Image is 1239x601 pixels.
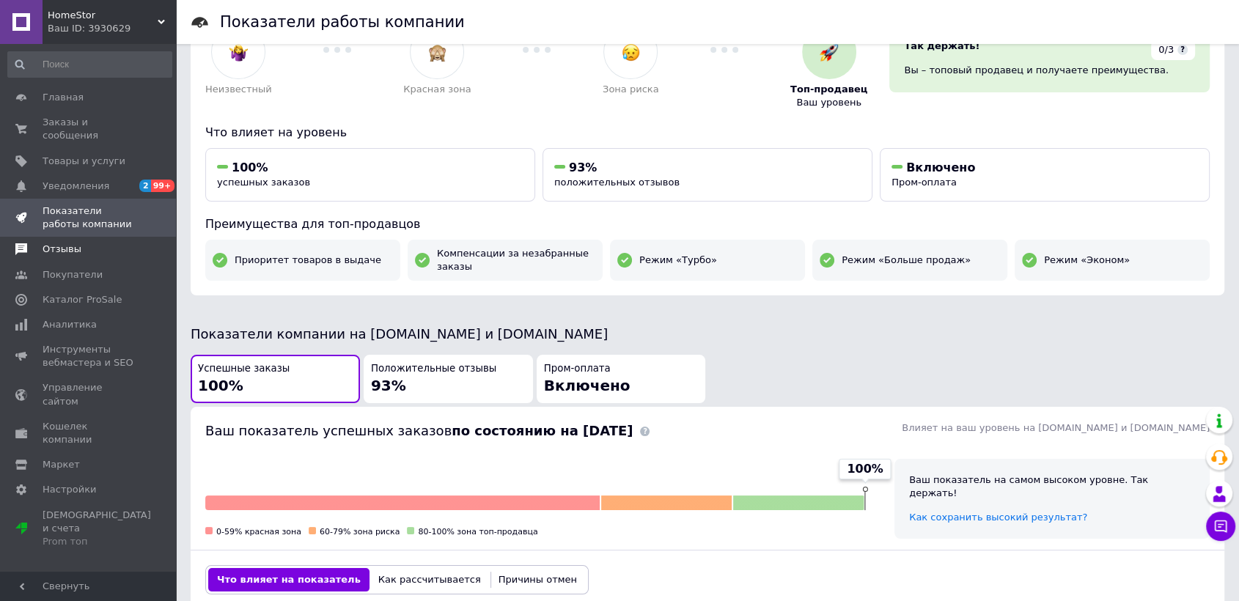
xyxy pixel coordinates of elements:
[906,161,975,174] span: Включено
[43,483,96,496] span: Настройки
[418,527,537,537] span: 80-100% зона топ-продавца
[43,268,103,281] span: Покупатели
[371,377,406,394] span: 93%
[603,83,659,96] span: Зона риска
[847,461,883,477] span: 100%
[537,355,706,404] button: Пром-оплатаВключено
[909,512,1087,523] a: Как сохранить высокий результат?
[235,254,381,267] span: Приоритет товаров в выдаче
[569,161,597,174] span: 93%
[880,148,1210,202] button: ВключеноПром-оплата
[43,155,125,168] span: Товары и услуги
[428,43,446,62] img: :see_no_evil:
[904,64,1195,77] div: Вы – топовый продавец и получаете преимущества.
[208,568,370,591] button: Что влияет на показатель
[216,527,301,537] span: 0-59% красная зона
[205,125,347,139] span: Что влияет на уровень
[191,326,608,342] span: Показатели компании на [DOMAIN_NAME] и [DOMAIN_NAME]
[1044,254,1130,267] span: Режим «Эконом»
[490,568,586,591] button: Причины отмен
[205,83,272,96] span: Неизвестный
[796,96,861,109] span: Ваш уровень
[43,318,97,331] span: Аналитика
[43,343,136,369] span: Инструменты вебмастера и SEO
[205,217,420,231] span: Преимущества для топ-продавцов
[205,148,535,202] button: 100%успешных заказов
[437,247,595,273] span: Компенсации за незабранные заказы
[43,509,151,549] span: [DEMOGRAPHIC_DATA] и счета
[639,254,717,267] span: Режим «Турбо»
[43,293,122,306] span: Каталог ProSale
[1151,40,1195,60] div: 0/3
[43,180,109,193] span: Уведомления
[43,91,84,104] span: Главная
[622,43,640,62] img: :disappointed_relieved:
[198,377,243,394] span: 100%
[43,243,81,256] span: Отзывы
[229,43,248,62] img: :woman-shrugging:
[544,377,630,394] span: Включено
[370,568,490,591] button: Как рассчитывается
[7,51,172,78] input: Поиск
[790,83,867,96] span: Топ-продавец
[1206,512,1235,541] button: Чат с покупателем
[891,177,957,188] span: Пром-оплата
[371,362,496,376] span: Положительные отзывы
[544,362,611,376] span: Пром-оплата
[191,355,360,404] button: Успешные заказы100%
[904,40,979,51] span: Так держать!
[43,116,136,142] span: Заказы и сообщения
[220,13,465,31] h1: Показатели работы компании
[139,180,151,192] span: 2
[43,420,136,446] span: Кошелек компании
[543,148,872,202] button: 93%положительных отзывов
[43,204,136,231] span: Показатели работы компании
[452,423,633,438] b: по состоянию на [DATE]
[232,161,268,174] span: 100%
[43,381,136,408] span: Управление сайтом
[198,362,290,376] span: Успешные заказы
[320,527,400,537] span: 60-79% зона риска
[403,83,471,96] span: Красная зона
[842,254,971,267] span: Режим «Больше продаж»
[1177,45,1188,55] span: ?
[205,423,633,438] span: Ваш показатель успешных заказов
[43,535,151,548] div: Prom топ
[43,458,80,471] span: Маркет
[151,180,175,192] span: 99+
[364,355,533,404] button: Положительные отзывы93%
[909,473,1195,500] div: Ваш показатель на самом высоком уровне. Так держать!
[902,422,1210,433] span: Влияет на ваш уровень на [DOMAIN_NAME] и [DOMAIN_NAME]
[554,177,680,188] span: положительных отзывов
[48,22,176,35] div: Ваш ID: 3930629
[217,177,310,188] span: успешных заказов
[820,43,838,62] img: :rocket:
[48,9,158,22] span: HomeStor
